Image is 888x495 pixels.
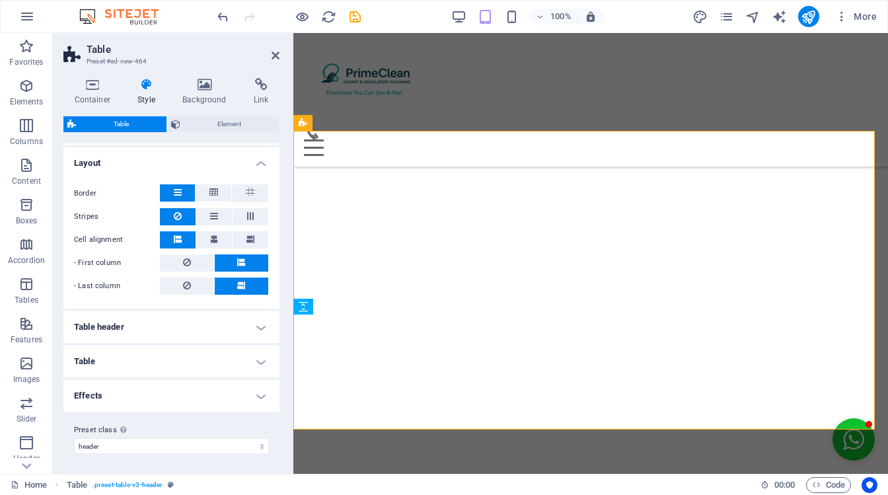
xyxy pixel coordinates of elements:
[531,9,577,24] button: 100%
[63,380,279,412] h4: Effects
[63,346,279,377] h4: Table
[80,116,163,132] span: Table
[16,215,38,226] p: Boxes
[17,414,37,424] p: Slider
[63,116,166,132] button: Table
[215,9,231,24] button: undo
[774,477,795,493] span: 00 00
[242,212,258,220] i: Columns
[862,477,877,493] button: Usercentrics
[184,116,276,132] span: Element
[798,6,819,27] button: publish
[67,477,174,493] nav: breadcrumb
[242,78,279,106] h4: Link
[11,334,42,345] p: Features
[719,9,734,24] i: Pages (Ctrl+Alt+S)
[830,6,882,27] button: More
[13,453,40,464] p: Header
[321,9,336,24] i: Reload page
[74,209,160,225] label: Stripes
[550,9,572,24] h6: 100%
[127,78,172,106] h4: Style
[784,480,786,490] span: :
[772,9,787,24] i: AI Writer
[801,9,816,24] i: Publish
[11,477,47,493] a: Click to cancel selection. Double-click to open Pages
[67,477,87,493] span: Click to select. Double-click to edit
[10,136,43,147] p: Columns
[12,176,41,186] p: Content
[692,9,708,24] button: design
[745,9,761,24] button: navigator
[63,147,279,171] h4: Layout
[63,311,279,343] h4: Table header
[806,477,851,493] button: Code
[74,278,160,294] label: - Last column
[692,9,708,24] i: Design (Ctrl+Alt+Y)
[172,78,243,106] h4: Background
[92,477,163,493] span: . preset-table-v3-header
[87,56,253,67] h3: Preset #ed-new-464
[76,9,175,24] img: Editor Logo
[760,477,795,493] h6: Session time
[294,9,310,24] button: Click here to leave preview mode and continue editing
[835,10,877,23] span: More
[539,385,581,428] button: Open chat window
[167,116,279,132] button: Element
[585,11,597,22] i: On resize automatically adjust zoom level to fit chosen device.
[812,477,845,493] span: Code
[87,44,279,56] h2: Table
[10,96,44,107] p: Elements
[74,186,160,202] label: Border
[63,78,127,106] h4: Container
[74,255,160,271] label: - First column
[347,9,363,24] button: save
[772,9,788,24] button: text_generator
[210,208,218,224] i: Row
[745,9,760,24] i: Navigator
[15,295,38,305] p: Tables
[8,255,45,266] p: Accordion
[13,374,40,385] p: Images
[9,57,43,67] p: Favorites
[719,9,735,24] button: pages
[74,232,160,248] label: Cell alignment
[74,422,269,438] label: Preset class
[348,9,363,24] i: Save (Ctrl+S)
[215,9,231,24] i: Undo: change_order (Ctrl+Z)
[320,9,336,24] button: reload
[168,481,174,488] i: This element is a customizable preset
